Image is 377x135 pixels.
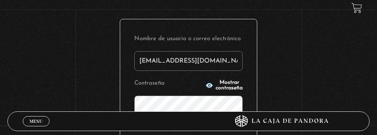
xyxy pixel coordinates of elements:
span: Mostrar contraseña [216,80,243,91]
span: Menu [29,119,42,124]
span: Cerrar [27,126,45,131]
button: Mostrar contraseña [205,80,243,91]
a: View your shopping cart [351,3,362,13]
label: Contraseña [134,78,203,89]
label: Nombre de usuario o correo electrónico [134,33,243,45]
